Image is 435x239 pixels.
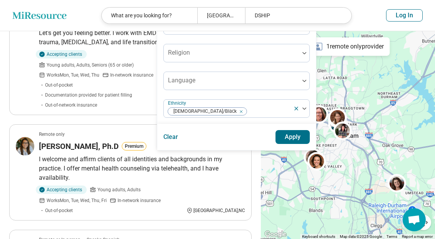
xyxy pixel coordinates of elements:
label: Ethnicity [168,100,188,106]
span: Works Mon, Tue, Wed, Thu [47,72,99,79]
div: Accepting clients [36,50,87,58]
span: In-network insurance [118,197,161,204]
div: 1 remote only provider [306,37,390,56]
p: Let's get you feeling better. I work with EMDR, IFS, CBT, and ACT to address trauma, [MEDICAL_DAT... [39,28,245,47]
button: Log In [386,9,423,22]
span: In-network insurance [110,72,153,79]
label: Language [168,77,195,84]
button: Premium [122,142,146,150]
p: Remote only [39,131,65,138]
span: Young adults, Adults, Seniors (65 or older) [47,62,134,69]
span: Map data ©2025 Google [340,234,382,239]
label: Religion [168,49,190,56]
div: Open chat [403,208,426,231]
div: [GEOGRAPHIC_DATA] , NC [186,207,245,214]
div: [GEOGRAPHIC_DATA], [GEOGRAPHIC_DATA] [197,8,245,23]
div: DSHIP [245,8,341,23]
span: Out-of-network insurance [45,102,97,109]
span: Works Mon, Tue, Wed, Thu, Fri [47,197,107,204]
button: Apply [275,130,310,144]
a: Report a map error [402,234,433,239]
p: I welcome and affirm clients of all identities and backgrounds in my practice. I offer mental hea... [39,155,245,182]
span: Out-of-pocket [45,207,73,214]
h3: [PERSON_NAME], Ph.D [39,141,119,152]
a: Terms (opens in new tab) [386,234,397,239]
span: Documentation provided for patient filling [45,92,132,99]
span: Out-of-pocket [45,82,73,89]
button: Clear [163,130,178,144]
span: [DEMOGRAPHIC_DATA]/Black [168,108,239,115]
div: What are you looking for? [102,8,197,23]
div: Accepting clients [36,186,87,194]
span: Young adults, Adults [97,186,141,193]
